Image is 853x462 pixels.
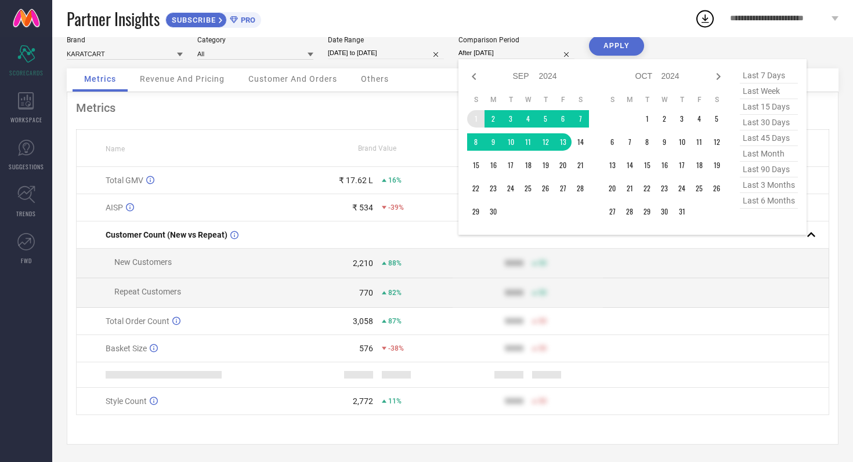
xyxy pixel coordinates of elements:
td: Wed Oct 30 2024 [656,203,673,220]
td: Tue Oct 15 2024 [638,157,656,174]
td: Tue Sep 03 2024 [502,110,519,128]
div: 2,210 [353,259,373,268]
th: Thursday [537,95,554,104]
td: Sat Sep 14 2024 [572,133,589,151]
span: TRENDS [16,209,36,218]
td: Wed Sep 11 2024 [519,133,537,151]
td: Sun Sep 15 2024 [467,157,485,174]
td: Wed Oct 02 2024 [656,110,673,128]
td: Mon Oct 21 2024 [621,180,638,197]
td: Thu Sep 12 2024 [537,133,554,151]
div: Comparison Period [458,36,574,44]
td: Fri Sep 20 2024 [554,157,572,174]
th: Friday [691,95,708,104]
td: Sun Oct 13 2024 [603,157,621,174]
td: Mon Sep 09 2024 [485,133,502,151]
div: 9999 [505,259,523,268]
span: last 45 days [740,130,798,146]
span: Revenue And Pricing [140,74,225,83]
td: Mon Sep 16 2024 [485,157,502,174]
span: Customer Count (New vs Repeat) [106,230,227,239]
td: Sun Oct 27 2024 [603,203,621,220]
td: Wed Sep 25 2024 [519,180,537,197]
span: Others [361,74,389,83]
td: Sat Sep 21 2024 [572,157,589,174]
td: Fri Oct 11 2024 [691,133,708,151]
div: 3,058 [353,317,373,326]
td: Thu Oct 24 2024 [673,180,691,197]
th: Wednesday [519,95,537,104]
td: Thu Sep 19 2024 [537,157,554,174]
span: 88% [388,259,402,267]
span: Basket Size [106,344,147,353]
span: 50 [538,397,547,405]
span: Total GMV [106,176,143,185]
td: Tue Oct 01 2024 [638,110,656,128]
td: Fri Oct 04 2024 [691,110,708,128]
td: Sat Sep 07 2024 [572,110,589,128]
td: Wed Oct 09 2024 [656,133,673,151]
span: last week [740,83,798,99]
input: Select comparison period [458,47,574,59]
td: Sun Sep 08 2024 [467,133,485,151]
span: Brand Value [358,144,396,152]
td: Wed Oct 23 2024 [656,180,673,197]
div: Metrics [76,101,829,115]
td: Fri Sep 27 2024 [554,180,572,197]
td: Sat Oct 26 2024 [708,180,725,197]
span: Metrics [84,74,116,83]
span: FWD [21,256,32,265]
th: Sunday [603,95,621,104]
td: Fri Sep 13 2024 [554,133,572,151]
span: last 15 days [740,99,798,115]
span: last 30 days [740,115,798,130]
span: last 6 months [740,193,798,209]
span: 50 [538,344,547,352]
td: Sun Sep 01 2024 [467,110,485,128]
span: AISP [106,203,123,212]
td: Sat Oct 05 2024 [708,110,725,128]
div: Previous month [467,70,481,83]
span: last 3 months [740,177,798,193]
th: Saturday [572,95,589,104]
td: Mon Sep 23 2024 [485,180,502,197]
span: last 90 days [740,162,798,177]
div: Open download list [695,8,715,29]
td: Tue Sep 17 2024 [502,157,519,174]
span: SUGGESTIONS [9,162,44,171]
td: Fri Oct 25 2024 [691,180,708,197]
td: Sat Sep 28 2024 [572,180,589,197]
td: Wed Sep 18 2024 [519,157,537,174]
th: Wednesday [656,95,673,104]
td: Sun Oct 06 2024 [603,133,621,151]
input: Select date range [328,47,444,59]
td: Thu Sep 26 2024 [537,180,554,197]
span: last 7 days [740,68,798,83]
div: ₹ 17.62 L [339,176,373,185]
div: 9999 [505,344,523,353]
td: Thu Oct 17 2024 [673,157,691,174]
td: Sat Oct 19 2024 [708,157,725,174]
td: Mon Oct 14 2024 [621,157,638,174]
td: Tue Sep 10 2024 [502,133,519,151]
td: Thu Oct 10 2024 [673,133,691,151]
td: Sun Oct 20 2024 [603,180,621,197]
div: Brand [67,36,183,44]
th: Thursday [673,95,691,104]
div: 9999 [505,396,523,406]
span: Name [106,145,125,153]
span: 50 [538,289,547,297]
span: -38% [388,344,404,352]
span: 82% [388,289,402,297]
span: 50 [538,317,547,325]
span: SUBSCRIBE [166,16,219,24]
span: 50 [538,259,547,267]
span: Customer And Orders [248,74,337,83]
a: SUBSCRIBEPRO [165,9,261,28]
span: Total Order Count [106,317,169,326]
th: Sunday [467,95,485,104]
td: Mon Sep 02 2024 [485,110,502,128]
div: Next month [711,70,725,83]
span: SCORECARDS [9,68,44,77]
td: Thu Sep 05 2024 [537,110,554,128]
